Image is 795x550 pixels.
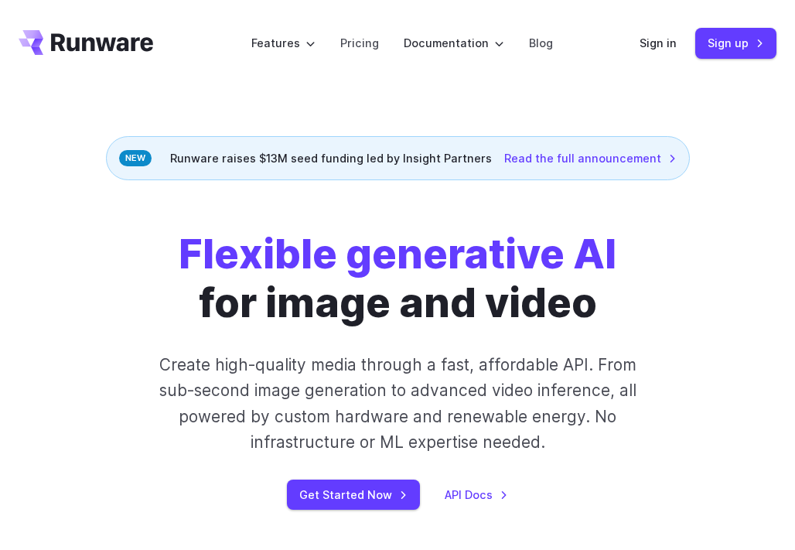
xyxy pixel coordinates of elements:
[695,28,776,58] a: Sign up
[340,34,379,52] a: Pricing
[19,30,153,55] a: Go to /
[640,34,677,52] a: Sign in
[251,34,316,52] label: Features
[504,149,677,167] a: Read the full announcement
[179,230,616,327] h1: for image and video
[529,34,553,52] a: Blog
[445,486,508,504] a: API Docs
[404,34,504,52] label: Documentation
[155,352,640,455] p: Create high-quality media through a fast, affordable API. From sub-second image generation to adv...
[179,229,616,278] strong: Flexible generative AI
[106,136,690,180] div: Runware raises $13M seed funding led by Insight Partners
[287,480,420,510] a: Get Started Now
